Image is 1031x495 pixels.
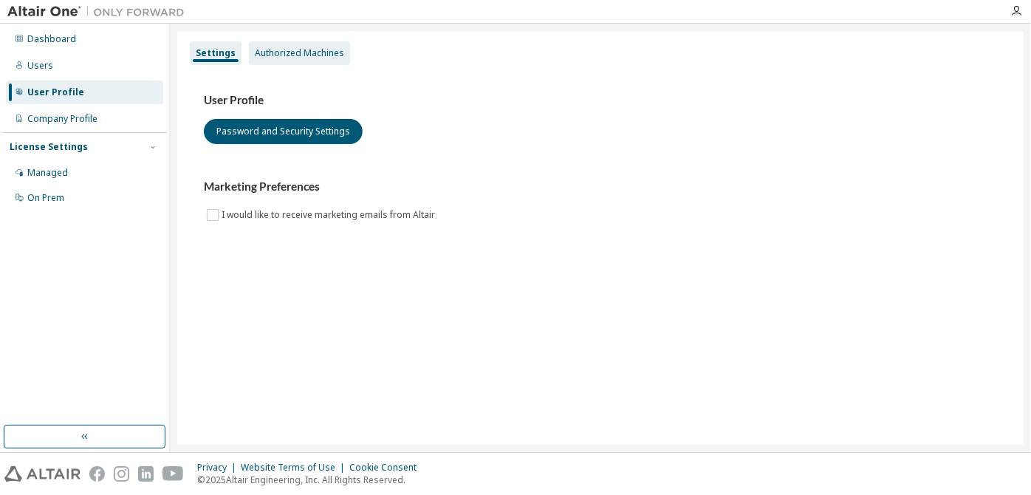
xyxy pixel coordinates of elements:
img: instagram.svg [114,466,129,482]
p: © 2025 Altair Engineering, Inc. All Rights Reserved. [197,474,425,486]
img: altair_logo.svg [4,466,81,482]
img: Altair One [7,4,192,19]
img: youtube.svg [162,466,184,482]
div: On Prem [27,192,64,204]
div: Authorized Machines [255,47,344,59]
h3: Marketing Preferences [204,180,997,194]
div: Dashboard [27,33,76,45]
div: Settings [196,47,236,59]
div: Website Terms of Use [241,462,349,474]
h3: User Profile [204,93,997,108]
div: License Settings [10,141,88,153]
div: Cookie Consent [349,462,425,474]
img: facebook.svg [89,466,105,482]
div: Managed [27,167,68,179]
label: I would like to receive marketing emails from Altair [222,206,438,224]
img: linkedin.svg [138,466,154,482]
button: Password and Security Settings [204,119,363,144]
div: Users [27,60,53,72]
div: Company Profile [27,113,97,125]
div: User Profile [27,86,84,98]
div: Privacy [197,462,241,474]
